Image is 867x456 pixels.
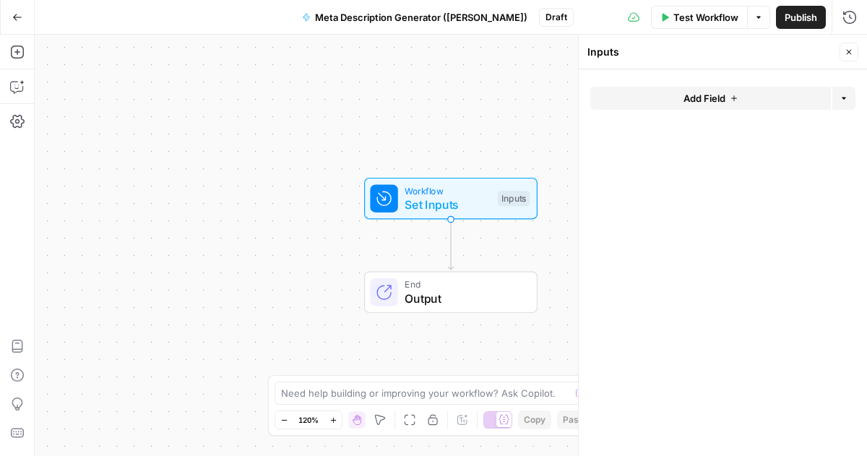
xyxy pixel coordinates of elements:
[448,220,453,270] g: Edge from start to end
[587,45,835,59] div: Inputs
[557,410,592,429] button: Paste
[315,10,527,25] span: Meta Description Generator ([PERSON_NAME])
[405,196,491,213] span: Set Inputs
[785,10,817,25] span: Publish
[524,413,545,426] span: Copy
[776,6,826,29] button: Publish
[651,6,747,29] button: Test Workflow
[590,87,831,110] button: Add Field
[498,191,530,207] div: Inputs
[405,184,491,197] span: Workflow
[673,10,738,25] span: Test Workflow
[405,290,522,307] span: Output
[518,410,551,429] button: Copy
[563,413,587,426] span: Paste
[405,278,522,291] span: End
[683,91,725,106] span: Add Field
[293,6,536,29] button: Meta Description Generator ([PERSON_NAME])
[316,272,585,314] div: EndOutput
[298,414,319,426] span: 120%
[316,178,585,220] div: WorkflowSet InputsInputs
[545,11,567,24] span: Draft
